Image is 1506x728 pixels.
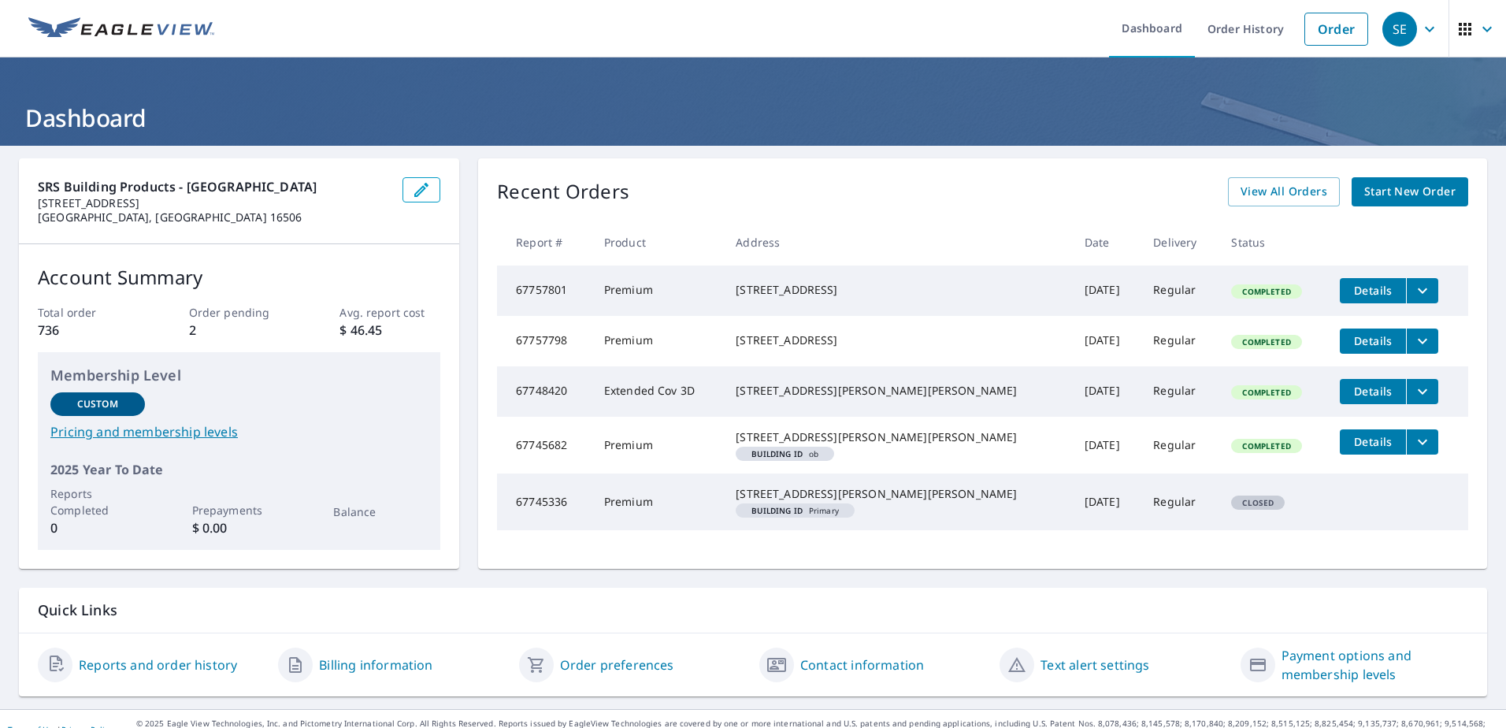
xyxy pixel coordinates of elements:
[28,17,214,41] img: EV Logo
[1141,366,1219,417] td: Regular
[192,518,287,537] p: $ 0.00
[1340,379,1406,404] button: detailsBtn-67748420
[1406,429,1438,455] button: filesDropdownBtn-67745682
[1233,336,1300,347] span: Completed
[497,316,592,366] td: 67757798
[38,600,1468,620] p: Quick Links
[77,397,118,411] p: Custom
[736,486,1059,502] div: [STREET_ADDRESS][PERSON_NAME][PERSON_NAME]
[339,304,440,321] p: Avg. report cost
[1072,219,1141,266] th: Date
[50,460,428,479] p: 2025 Year To Date
[1340,329,1406,354] button: detailsBtn-67757798
[1072,316,1141,366] td: [DATE]
[192,502,287,518] p: Prepayments
[50,422,428,441] a: Pricing and membership levels
[736,282,1059,298] div: [STREET_ADDRESS]
[497,177,629,206] p: Recent Orders
[751,450,803,458] em: Building ID
[79,656,237,674] a: Reports and order history
[50,485,145,518] p: Reports Completed
[38,321,139,340] p: 736
[1349,333,1397,348] span: Details
[1406,278,1438,303] button: filesDropdownBtn-67757801
[50,518,145,537] p: 0
[497,366,592,417] td: 67748420
[189,321,290,340] p: 2
[742,450,828,458] span: ob
[1340,429,1406,455] button: detailsBtn-67745682
[1233,286,1300,297] span: Completed
[1382,12,1417,46] div: SE
[1352,177,1468,206] a: Start New Order
[751,507,803,514] em: Building ID
[1364,182,1456,202] span: Start New Order
[560,656,674,674] a: Order preferences
[736,383,1059,399] div: [STREET_ADDRESS][PERSON_NAME][PERSON_NAME]
[1072,366,1141,417] td: [DATE]
[50,365,428,386] p: Membership Level
[1349,384,1397,399] span: Details
[38,304,139,321] p: Total order
[736,429,1059,445] div: [STREET_ADDRESS][PERSON_NAME][PERSON_NAME]
[592,316,723,366] td: Premium
[1072,474,1141,530] td: [DATE]
[1040,656,1149,674] a: Text alert settings
[592,474,723,530] td: Premium
[1141,417,1219,474] td: Regular
[38,177,390,196] p: SRS Building Products - [GEOGRAPHIC_DATA]
[1282,646,1468,684] a: Payment options and membership levels
[1228,177,1340,206] a: View All Orders
[19,102,1487,134] h1: Dashboard
[592,219,723,266] th: Product
[1233,440,1300,451] span: Completed
[38,210,390,225] p: [GEOGRAPHIC_DATA], [GEOGRAPHIC_DATA] 16506
[1349,434,1397,449] span: Details
[1233,387,1300,398] span: Completed
[723,219,1072,266] th: Address
[497,266,592,316] td: 67757801
[1349,283,1397,298] span: Details
[1340,278,1406,303] button: detailsBtn-67757801
[1304,13,1368,46] a: Order
[1141,316,1219,366] td: Regular
[497,417,592,474] td: 67745682
[1241,182,1327,202] span: View All Orders
[742,507,848,514] span: Primary
[592,266,723,316] td: Premium
[1219,219,1327,266] th: Status
[1233,497,1283,508] span: Closed
[38,196,390,210] p: [STREET_ADDRESS]
[319,656,432,674] a: Billing information
[189,304,290,321] p: Order pending
[1072,266,1141,316] td: [DATE]
[38,263,440,292] p: Account Summary
[333,503,428,520] p: Balance
[800,656,924,674] a: Contact information
[1406,379,1438,404] button: filesDropdownBtn-67748420
[1072,417,1141,474] td: [DATE]
[1141,266,1219,316] td: Regular
[736,332,1059,348] div: [STREET_ADDRESS]
[1141,474,1219,530] td: Regular
[339,321,440,340] p: $ 46.45
[1141,219,1219,266] th: Delivery
[497,474,592,530] td: 67745336
[592,417,723,474] td: Premium
[497,219,592,266] th: Report #
[592,366,723,417] td: Extended Cov 3D
[1406,329,1438,354] button: filesDropdownBtn-67757798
